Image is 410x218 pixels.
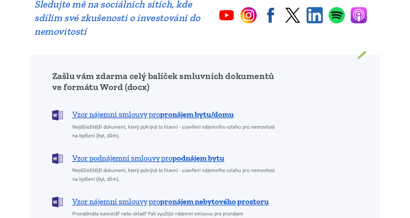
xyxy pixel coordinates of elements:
[263,7,279,23] a: Facebook
[218,7,235,23] a: YouTube
[52,110,63,120] img: DOCX (Word)
[72,196,269,207] span: Vzor nájemní smlouvy pro
[52,153,63,164] img: DOCX (Word)
[72,153,224,163] span: Vzor podnájemní smlouvy pro
[52,153,279,163] a: Vzor podnájemní smlouvy propodnájem bytu
[351,7,367,23] a: Apple Podcasts
[72,123,279,140] span: Nejdůležitější dokument, který pokrývá to hlavní - uzavření nájemního vztahu pro nemovitost na by...
[172,153,224,163] b: podnájem bytu
[160,109,234,119] b: pronájem bytu/domu
[52,196,279,207] a: Vzor nájemní smlouvy propronájem nebytového prostoru
[72,109,234,120] span: Vzor nájemní smlouvy pro
[52,109,279,120] a: Vzor nájemní smlouvy propronájem bytu/domu
[160,197,269,206] b: pronájem nebytového prostoru
[72,166,279,184] span: Nejdůležitější dokument, který pokrývá to hlavní - uzavření nájemního vztahu pro nemovitost na by...
[307,7,323,23] a: Linkedin
[285,7,301,23] a: Twitter
[329,7,345,24] a: Spotify
[52,71,279,93] h2: Zašlu vám zdarma celý balíček smluvních dokumentů ve formátu Word (docx)
[240,7,257,23] a: Instagram
[52,197,63,207] img: DOCX (Word)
